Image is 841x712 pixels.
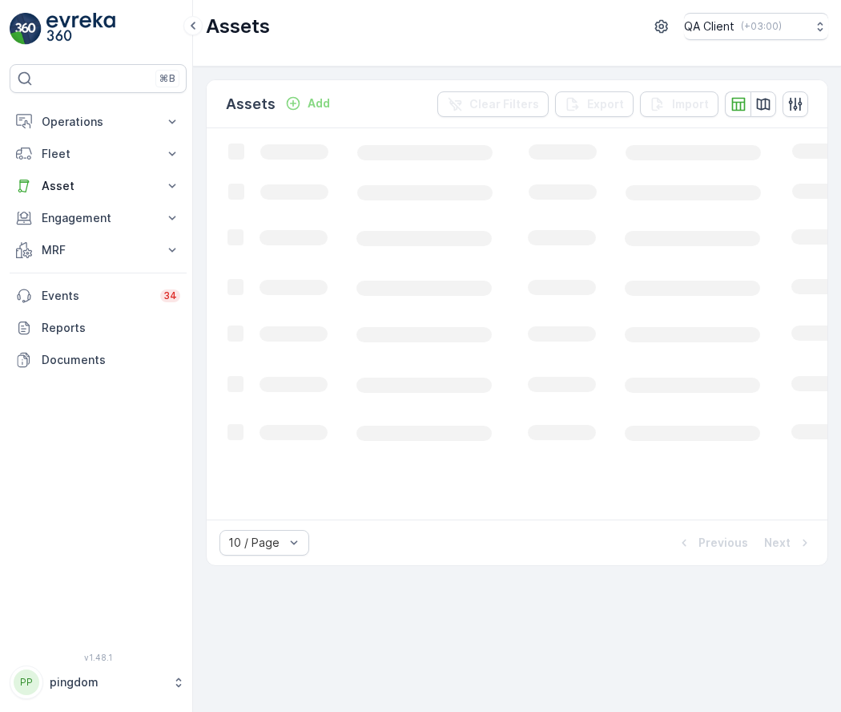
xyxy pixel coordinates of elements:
[10,344,187,376] a: Documents
[42,242,155,258] p: MRF
[10,653,187,662] span: v 1.48.1
[206,14,270,39] p: Assets
[46,13,115,45] img: logo_light-DOdMpM7g.png
[684,18,734,34] p: QA Client
[674,533,750,552] button: Previous
[279,94,336,113] button: Add
[555,91,634,117] button: Export
[640,91,718,117] button: Import
[42,178,155,194] p: Asset
[10,234,187,266] button: MRF
[684,13,828,40] button: QA Client(+03:00)
[42,210,155,226] p: Engagement
[10,202,187,234] button: Engagement
[42,352,180,368] p: Documents
[50,674,164,690] p: pingdom
[42,114,155,130] p: Operations
[672,96,709,112] p: Import
[42,288,151,304] p: Events
[587,96,624,112] p: Export
[42,320,180,336] p: Reports
[10,13,42,45] img: logo
[10,138,187,170] button: Fleet
[741,20,782,33] p: ( +03:00 )
[10,665,187,699] button: PPpingdom
[763,533,815,552] button: Next
[226,93,276,115] p: Assets
[437,91,549,117] button: Clear Filters
[469,96,539,112] p: Clear Filters
[308,95,330,111] p: Add
[10,170,187,202] button: Asset
[698,535,748,551] p: Previous
[10,280,187,312] a: Events34
[14,670,39,695] div: PP
[764,535,791,551] p: Next
[42,146,155,162] p: Fleet
[163,289,177,302] p: 34
[10,106,187,138] button: Operations
[10,312,187,344] a: Reports
[159,72,175,85] p: ⌘B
